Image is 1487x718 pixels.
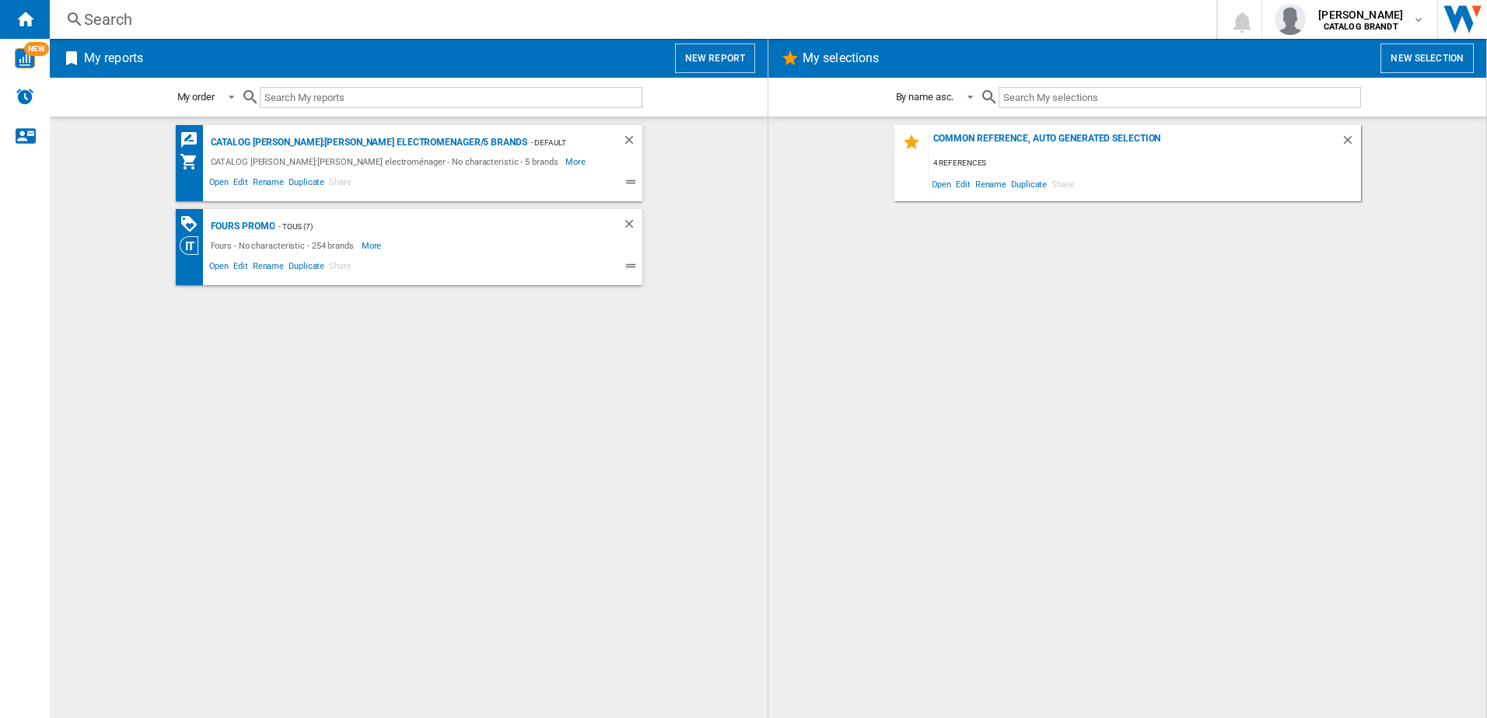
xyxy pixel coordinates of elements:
[180,214,207,234] div: PROMOTIONS Matrix
[250,175,286,193] span: Rename
[180,131,207,150] div: REVIEWS Matrix
[15,48,35,68] img: wise-card.svg
[1324,22,1398,32] b: CATALOG BRANDT
[180,236,207,255] div: Category View
[286,175,327,193] span: Duplicate
[953,173,973,194] span: Edit
[207,152,566,171] div: CATALOG [PERSON_NAME]:[PERSON_NAME] electroménager - No characteristic - 5 brands
[973,173,1009,194] span: Rename
[929,133,1341,154] div: Common reference, auto generated selection
[81,44,146,73] h2: My reports
[16,87,34,106] img: alerts-logo.svg
[180,152,207,171] div: My Assortment
[929,154,1361,173] div: 4 references
[275,217,590,236] div: - TOUS (7)
[207,175,232,193] span: Open
[799,44,882,73] h2: My selections
[250,259,286,277] span: Rename
[207,133,527,152] div: CATALOG [PERSON_NAME]:[PERSON_NAME] electromenager/5 brands
[286,259,327,277] span: Duplicate
[622,217,642,236] div: Delete
[1009,173,1049,194] span: Duplicate
[929,173,954,194] span: Open
[1049,173,1076,194] span: Share
[622,133,642,152] div: Delete
[207,259,232,277] span: Open
[896,91,954,103] div: By name asc.
[675,44,755,73] button: New report
[565,152,588,171] span: More
[231,175,250,193] span: Edit
[1318,7,1403,23] span: [PERSON_NAME]
[260,87,642,108] input: Search My reports
[327,175,354,193] span: Share
[1380,44,1474,73] button: New selection
[999,87,1360,108] input: Search My selections
[84,9,1176,30] div: Search
[24,42,49,56] span: NEW
[1341,133,1361,154] div: Delete
[327,259,354,277] span: Share
[1275,4,1306,35] img: profile.jpg
[207,217,275,236] div: Fours Promo
[527,133,591,152] div: - Default profile (17)
[231,259,250,277] span: Edit
[362,236,384,255] span: More
[177,91,215,103] div: My order
[207,236,362,255] div: Fours - No characteristic - 254 brands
